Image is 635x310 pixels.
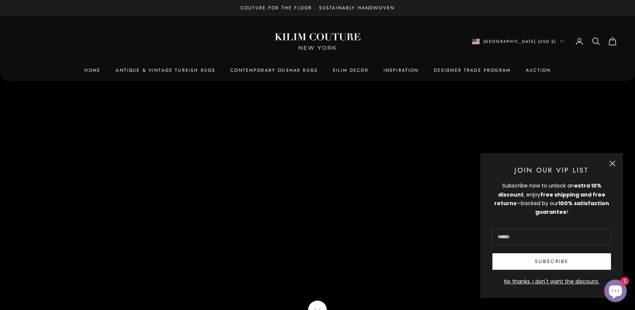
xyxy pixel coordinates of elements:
[492,253,611,270] button: Subscribe
[333,67,369,74] summary: Kilim Decor
[494,191,605,207] strong: free shipping and free returns
[241,5,394,12] p: Couture for the Floor · Sustainably Handwoven
[498,182,602,198] strong: extra 10% discount
[472,37,617,46] nav: Secondary navigation
[602,280,629,304] inbox-online-store-chat: Shopify online store chat
[472,38,564,45] button: Change country or currency
[480,153,623,298] newsletter-popup: Newsletter popup
[492,165,611,176] p: Join Our VIP List
[434,67,511,74] a: Designer Trade Program
[526,67,551,74] a: Auction
[384,67,419,74] a: Inspiration
[492,181,611,216] div: Subscribe now to unlock an , enjoy —backed by our !
[483,38,557,45] span: [GEOGRAPHIC_DATA] (USD $)
[18,67,617,74] nav: Primary navigation
[535,200,609,216] strong: 100% satisfaction guarantee
[84,67,101,74] a: Home
[116,67,215,74] a: Antique & Vintage Turkish Rugs
[230,67,318,74] a: Contemporary Oushak Rugs
[492,277,611,286] button: No thanks, I don't want the discount.
[472,39,480,44] img: United States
